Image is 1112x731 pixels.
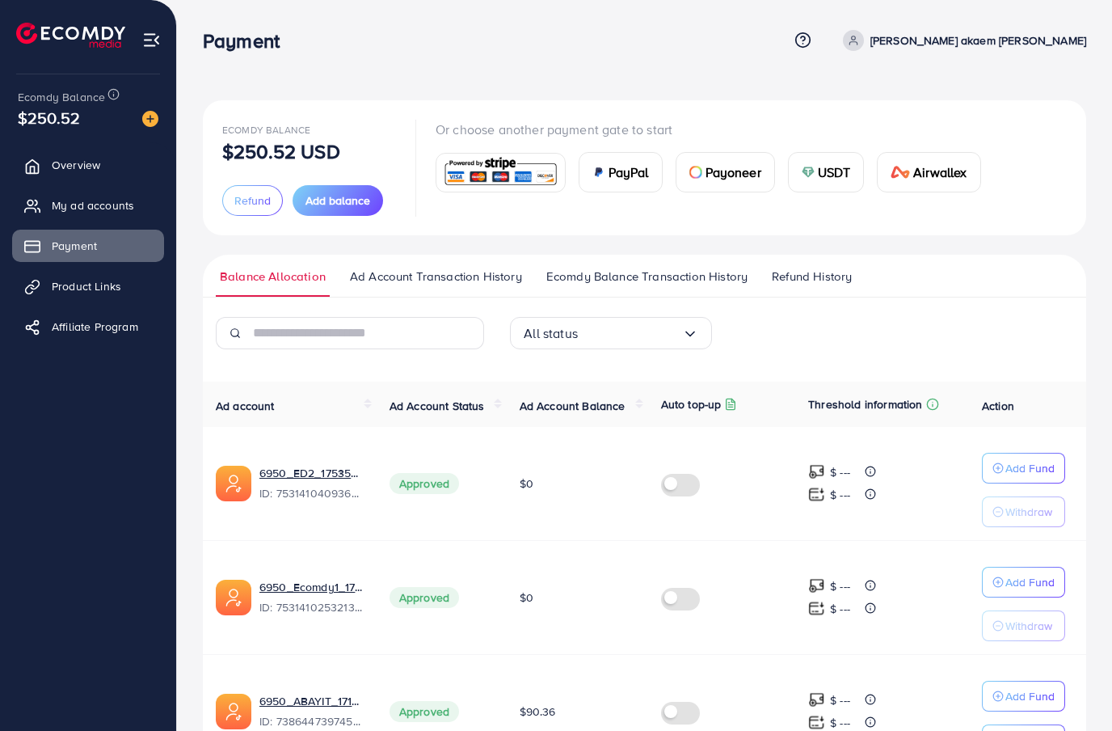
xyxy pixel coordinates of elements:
span: $0 [520,475,533,492]
span: Ad Account Transaction History [350,268,522,285]
span: ID: 7386447397456592912 [259,713,364,729]
input: Search for option [578,321,682,346]
p: Withdraw [1005,502,1052,522]
p: $ --- [830,485,850,505]
span: ID: 7531410409363144705 [259,485,364,501]
span: $250.52 [18,106,80,129]
p: Add Fund [1005,687,1055,706]
span: PayPal [609,163,649,182]
img: top-up amount [808,463,825,480]
img: top-up amount [808,577,825,594]
img: card [592,166,605,179]
button: Add Fund [982,453,1065,484]
p: Add Fund [1005,573,1055,592]
span: Ad account [216,398,275,414]
span: Refund History [772,268,852,285]
span: $90.36 [520,704,556,720]
a: cardUSDT [788,152,865,192]
a: cardPayPal [579,152,663,192]
img: card [891,166,910,179]
span: Ecomdy Balance Transaction History [546,268,748,285]
p: $ --- [830,691,850,710]
span: Action [982,398,1014,414]
span: Ecomdy Balance [18,89,105,105]
span: Product Links [52,278,121,294]
p: Or choose another payment gate to start [436,120,994,139]
span: Approved [390,587,459,608]
img: top-up amount [808,691,825,708]
div: Search for option [510,317,712,349]
img: menu [142,31,161,49]
a: [PERSON_NAME] akaem [PERSON_NAME] [836,30,1086,51]
span: Affiliate Program [52,319,138,335]
img: ic-ads-acc.e4c84228.svg [216,580,251,615]
p: Add Fund [1005,458,1055,478]
img: ic-ads-acc.e4c84228.svg [216,694,251,729]
span: Ad Account Status [390,398,485,414]
span: Approved [390,701,459,722]
span: $0 [520,589,533,606]
img: image [142,111,158,127]
p: $ --- [830,599,850,619]
span: USDT [818,163,851,182]
img: logo [16,23,125,48]
h3: Payment [203,29,293,53]
span: Ad Account Balance [520,398,625,414]
a: 6950_Ecomdy1_1753543101849 [259,579,364,595]
a: cardPayoneer [676,152,775,192]
a: card [436,153,566,192]
button: Add balance [293,185,383,216]
span: ID: 7531410253213204497 [259,599,364,615]
img: top-up amount [808,600,825,617]
a: Payment [12,230,164,262]
p: $250.52 USD [222,142,340,161]
a: My ad accounts [12,189,164,222]
img: ic-ads-acc.e4c84228.svg [216,466,251,501]
p: [PERSON_NAME] akaem [PERSON_NAME] [870,31,1086,50]
img: top-up amount [808,486,825,503]
span: Overview [52,157,100,173]
button: Withdraw [982,611,1065,641]
span: Add balance [305,192,370,209]
img: card [441,155,560,190]
span: My ad accounts [52,197,134,213]
span: Payoneer [706,163,761,182]
p: Withdraw [1005,616,1052,636]
span: Ecomdy Balance [222,123,310,137]
p: $ --- [830,463,850,482]
button: Add Fund [982,681,1065,712]
a: 6950_ED2_1753543144102 [259,465,364,481]
img: top-up amount [808,714,825,731]
img: card [802,166,815,179]
span: Approved [390,473,459,494]
button: Add Fund [982,567,1065,598]
span: All status [524,321,578,346]
a: Affiliate Program [12,311,164,343]
a: Product Links [12,270,164,302]
span: Airwallex [913,163,967,182]
div: <span class='underline'>6950_Ecomdy1_1753543101849</span></br>7531410253213204497 [259,579,364,616]
button: Refund [222,185,283,216]
span: Refund [234,192,271,209]
span: Balance Allocation [220,268,326,285]
div: <span class='underline'>6950_ABAYIT_1719791319898</span></br>7386447397456592912 [259,693,364,730]
p: $ --- [830,577,850,596]
img: card [689,166,702,179]
span: Payment [52,238,97,254]
a: cardAirwallex [877,152,980,192]
p: Auto top-up [661,395,722,414]
p: Threshold information [808,395,922,414]
a: Overview [12,149,164,181]
a: 6950_ABAYIT_1719791319898 [259,693,364,709]
div: <span class='underline'>6950_ED2_1753543144102</span></br>7531410409363144705 [259,465,364,502]
button: Withdraw [982,496,1065,527]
